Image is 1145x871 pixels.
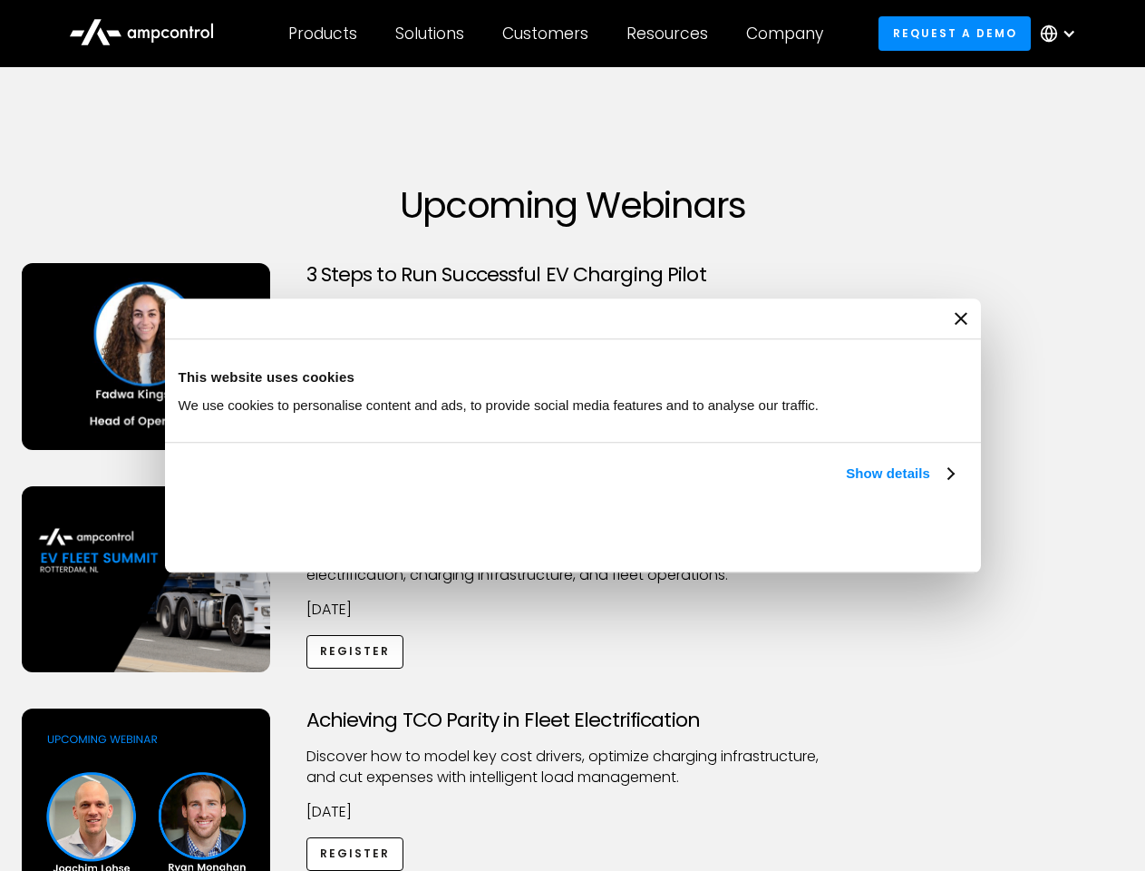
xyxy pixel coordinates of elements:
[502,24,588,44] div: Customers
[306,600,839,620] p: [DATE]
[846,463,953,484] a: Show details
[22,183,1124,227] h1: Upcoming Webinars
[179,367,967,388] div: This website uses cookies
[878,16,1031,50] a: Request a demo
[746,24,823,44] div: Company
[626,24,708,44] div: Resources
[288,24,357,44] div: Products
[395,24,464,44] div: Solutions
[306,263,839,287] h3: 3 Steps to Run Successful EV Charging Pilot
[700,505,960,558] button: Okay
[306,747,839,788] p: Discover how to model key cost drivers, optimize charging infrastructure, and cut expenses with i...
[306,709,839,732] h3: Achieving TCO Parity in Fleet Electrification
[306,837,404,871] a: Register
[955,312,967,325] button: Close banner
[179,397,820,413] span: We use cookies to personalise content and ads, to provide social media features and to analyse ou...
[306,635,404,669] a: Register
[306,802,839,822] p: [DATE]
